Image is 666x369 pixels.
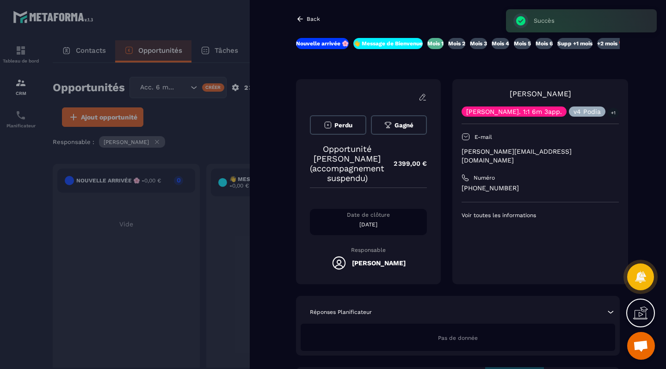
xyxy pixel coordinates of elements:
a: [PERSON_NAME] [510,89,571,98]
p: Responsable [310,247,427,253]
span: Perdu [334,122,352,129]
p: [PERSON_NAME]. 1:1 6m 3app. [466,108,562,115]
p: Réponses Planificateur [310,308,372,316]
p: Date de clôture [310,211,427,219]
p: Numéro [474,174,495,181]
span: Pas de donnée [438,335,478,341]
p: v4 Podia [573,108,601,115]
button: Gagné [371,115,427,135]
p: [PERSON_NAME][EMAIL_ADDRESS][DOMAIN_NAME] [462,147,619,165]
p: E-mail [475,133,492,141]
p: +1 [608,108,619,118]
p: Voir toutes les informations [462,212,619,219]
button: Perdu [310,115,366,135]
p: 2 399,00 € [384,155,427,173]
p: [DATE] [310,221,427,228]
h5: [PERSON_NAME] [352,259,406,267]
p: Opportunité [PERSON_NAME] (accompagnement suspendu) [310,144,384,183]
div: Ouvrir le chat [627,332,655,360]
span: Gagné [395,122,413,129]
p: [PHONE_NUMBER] [462,184,619,193]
